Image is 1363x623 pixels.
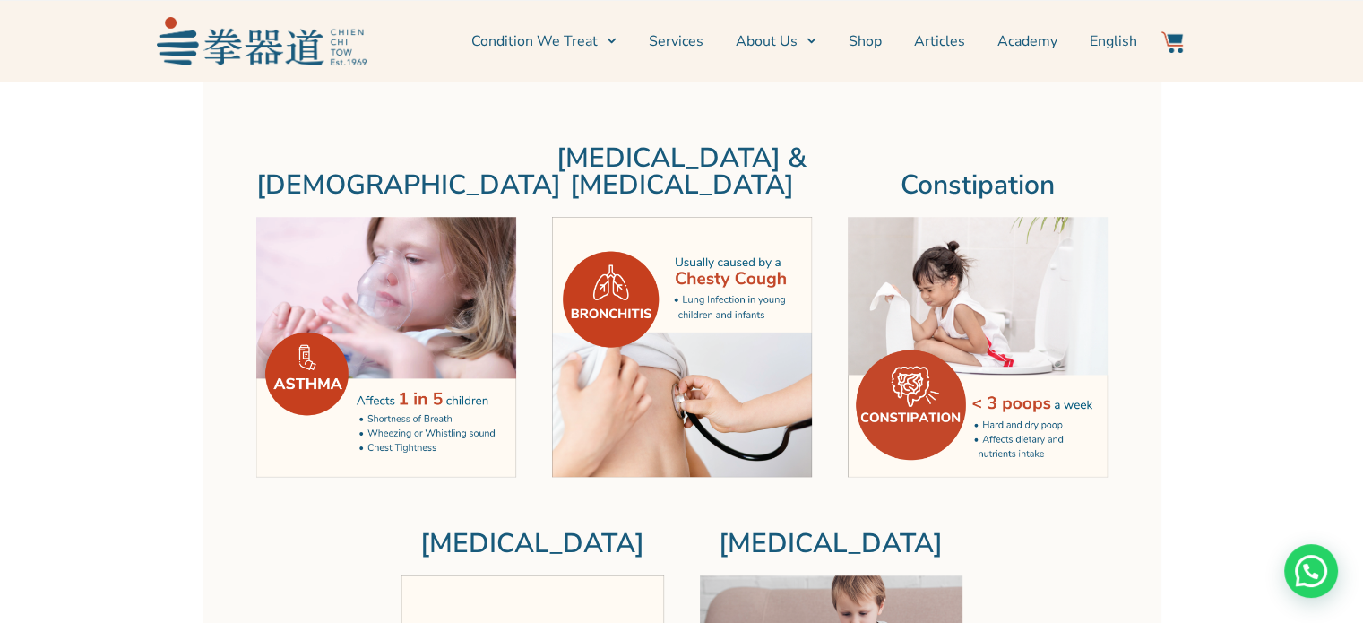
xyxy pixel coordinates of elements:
span: English [1090,30,1137,52]
a: [DEMOGRAPHIC_DATA] [256,167,561,203]
a: Constipation [901,167,1055,203]
nav: Menu [375,19,1137,64]
a: Condition We Treat [471,19,617,64]
img: Website Icon-03 [1161,31,1183,53]
a: English [1090,19,1137,64]
a: Services [649,19,703,64]
a: Shop [849,19,882,64]
a: Academy [997,19,1057,64]
a: [MEDICAL_DATA] [719,525,943,562]
a: About Us [736,19,816,64]
a: Articles [914,19,965,64]
a: [MEDICAL_DATA] & [MEDICAL_DATA] [556,140,807,203]
a: [MEDICAL_DATA] [420,525,644,562]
